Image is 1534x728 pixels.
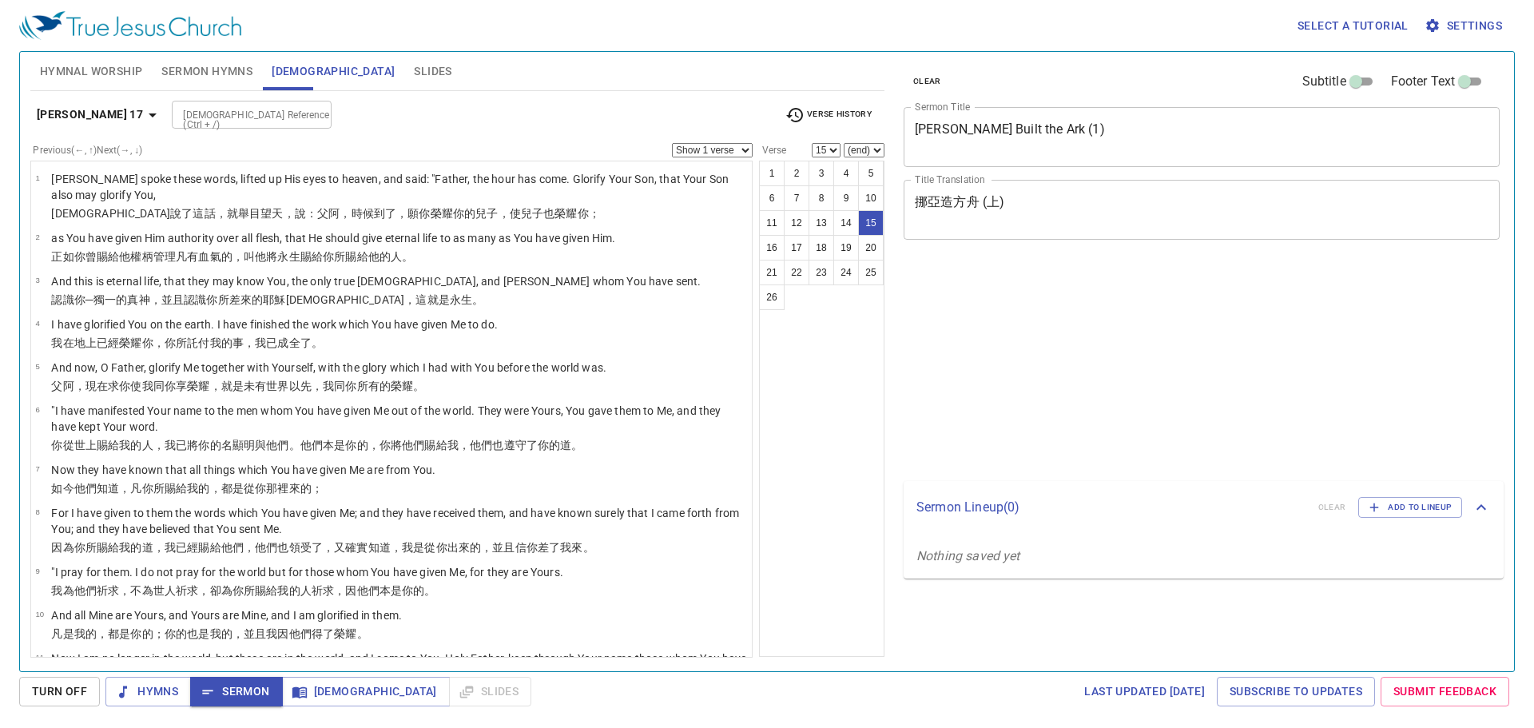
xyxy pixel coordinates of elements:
span: 1 [35,173,39,182]
img: True Jesus Church [19,11,241,40]
iframe: from-child [897,257,1382,475]
button: 5 [858,161,884,186]
wg649: 的耶穌 [252,293,483,306]
wg1325: 給他 [108,250,413,263]
wg1392: 你的 [453,207,600,220]
wg4561: ，叫他將永 [232,250,413,263]
button: 24 [833,260,859,285]
wg4675: 的道 [549,439,582,452]
wg2076: 你的 [130,627,368,640]
wg1473: 在 [63,336,324,349]
p: "I pray for them. I do not pray for the world but for those whom You have given Me, for they are ... [51,564,562,580]
wg3754: 他們本是 [357,584,436,597]
p: 如今 [51,480,435,496]
button: Select a tutorial [1291,11,1415,41]
wg3756: 為 [142,584,436,597]
wg1093: 已經榮耀 [97,336,323,349]
wg2036: ：父 [306,207,600,220]
wg2076: 永 [450,293,483,306]
wg2222: 賜 [300,250,414,263]
button: 18 [809,235,834,261]
wg5547: ，這 [404,293,483,306]
wg2983: 了，又 [312,541,594,554]
button: 7 [784,185,809,211]
span: Sermon [203,682,269,702]
span: 9 [35,567,39,575]
wg846: 的人。 [380,250,413,263]
wg5048: 了。 [300,336,323,349]
wg2889: 以先 [289,380,425,392]
wg4674: ，你將他們 [368,439,583,452]
wg2041: ，我已成全 [244,336,323,349]
wg4675: 那裡來的； [266,482,323,495]
wg2532: 認識你所差來 [184,293,483,306]
span: 2 [35,233,39,241]
wg1849: 管理凡 [153,250,414,263]
wg1722: 他們 [289,627,368,640]
wg1325: 給我 [176,482,323,495]
span: Hymns [118,682,178,702]
span: 8 [35,507,39,516]
wg2065: ，不 [119,584,435,597]
button: 12 [784,210,809,236]
wg3844: 你 [165,380,425,392]
button: 2 [784,161,809,186]
p: 正如 [51,249,615,265]
wg1473: 為 [63,584,436,597]
wg1537: 世上 [74,439,583,452]
button: 6 [759,185,785,211]
wg3956: 有血氣的 [187,250,413,263]
wg230: 知道 [368,541,594,554]
p: 凡 [51,626,402,642]
button: [DEMOGRAPHIC_DATA] [282,677,450,706]
p: Sermon Lineup ( 0 ) [916,498,1305,517]
wg3568: 他們知道 [74,482,323,495]
wg1325: 給你所賜 [312,250,413,263]
wg5083: 了你 [527,439,583,452]
p: And all Mine are Yours, and Yours are Mine, and I am glorified in them. [51,607,402,623]
textarea: 挪亞造方舟 (上) [915,194,1488,225]
wg3788: 望天 [260,207,600,220]
wg4571: ； [589,207,600,220]
wg3778: 就是 [427,293,484,306]
wg1325: 我 [210,336,324,349]
wg846: 祈求 [97,584,436,597]
span: Submit Feedback [1393,682,1496,702]
wg1831: 的，並且 [470,541,594,554]
wg1698: ，他們也遵守 [459,439,583,452]
button: 3 [809,161,834,186]
span: Slides [414,62,451,82]
wg2424: [DEMOGRAPHIC_DATA] [286,293,484,306]
wg4675: 出來 [447,541,594,554]
wg4675: 的名 [210,439,583,452]
wg166: 生 [461,293,483,306]
p: 我 [51,583,562,599]
wg1392: 你 [578,207,600,220]
wg1909: 地上 [74,336,323,349]
span: clear [913,74,941,89]
wg1392: 。 [357,627,368,640]
wg3427: 的人，我已將你 [130,439,582,452]
button: 22 [784,260,809,285]
wg2532: 榮耀 [554,207,600,220]
span: Add to Lineup [1369,500,1452,515]
wg1325: 給他們 [210,541,594,554]
wg649: 了我 [549,541,594,554]
p: [PERSON_NAME] spoke these words, lifted up His eyes to heaven, and said: "Father, the hour has co... [51,171,747,203]
wg3427: 的道 [130,541,594,554]
wg1325: 給我 [108,439,582,452]
wg2532: 信 [515,541,594,554]
wg846: ，他們 [244,541,594,554]
wg4674: 也是我的 [187,627,368,640]
p: 我 [51,335,498,351]
wg4674: 的。 [413,584,435,597]
wg2192: 的榮耀。 [380,380,425,392]
button: 17 [784,235,809,261]
wg2076: 從 [244,482,323,495]
wg3056: 。 [571,439,582,452]
wg846: 權柄 [130,250,413,263]
b: [PERSON_NAME] 17 [37,105,143,125]
button: 19 [833,235,859,261]
span: Footer Text [1391,72,1456,91]
span: 5 [35,362,39,371]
